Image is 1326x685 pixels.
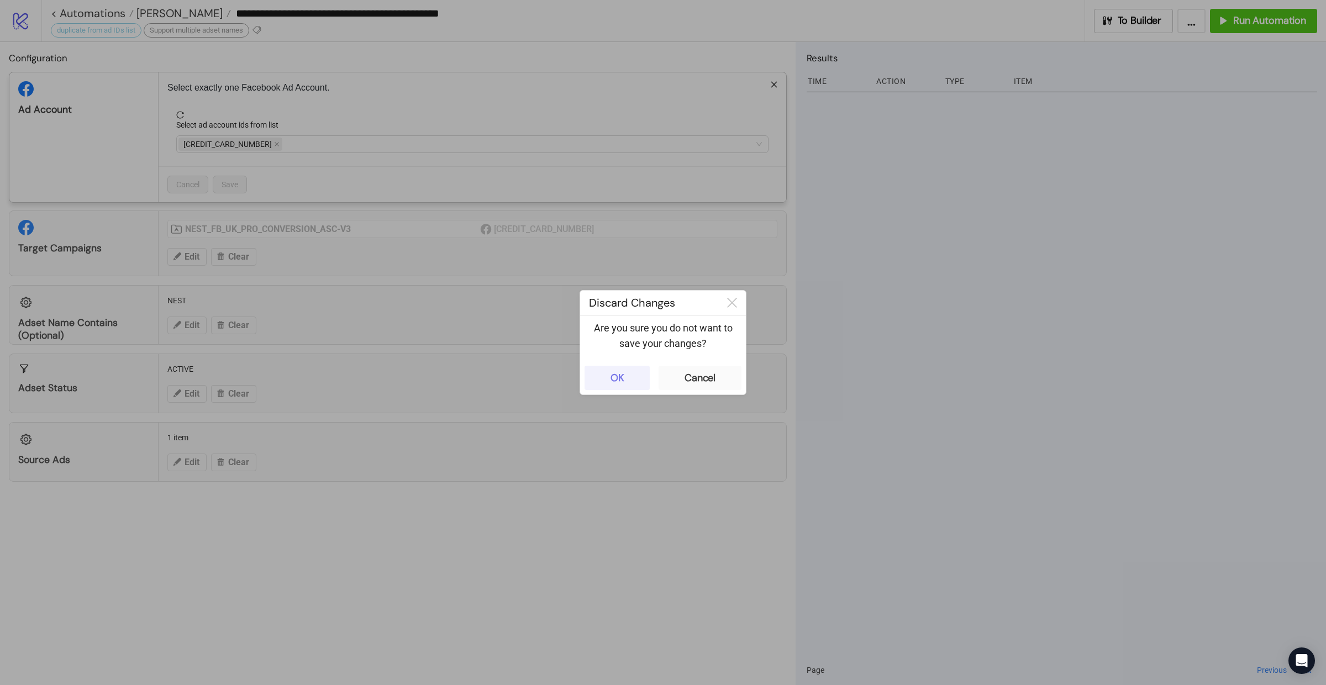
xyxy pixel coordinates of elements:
[585,366,650,390] button: OK
[1288,647,1315,674] div: Open Intercom Messenger
[580,291,718,315] div: Discard Changes
[611,372,624,384] div: OK
[685,372,715,384] div: Cancel
[589,320,737,352] p: Are you sure you do not want to save your changes?
[659,366,741,390] button: Cancel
